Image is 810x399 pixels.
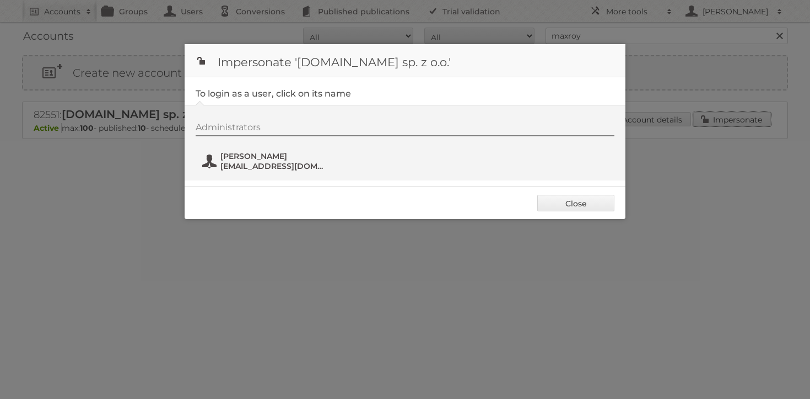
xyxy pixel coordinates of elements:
span: [PERSON_NAME] [220,151,327,161]
div: Administrators [196,122,614,136]
span: [EMAIL_ADDRESS][DOMAIN_NAME] [220,161,327,171]
button: [PERSON_NAME] [EMAIL_ADDRESS][DOMAIN_NAME] [201,150,331,172]
a: Close [537,195,614,211]
legend: To login as a user, click on its name [196,88,351,99]
h1: Impersonate '[DOMAIN_NAME] sp. z o.o.' [185,44,625,77]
